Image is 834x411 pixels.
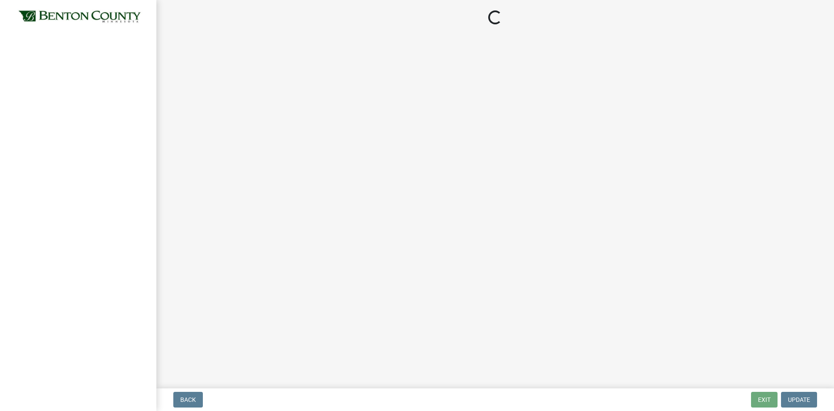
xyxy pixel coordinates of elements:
[751,392,778,408] button: Exit
[180,396,196,403] span: Back
[788,396,810,403] span: Update
[17,9,142,25] img: Benton County, Minnesota
[781,392,817,408] button: Update
[173,392,203,408] button: Back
